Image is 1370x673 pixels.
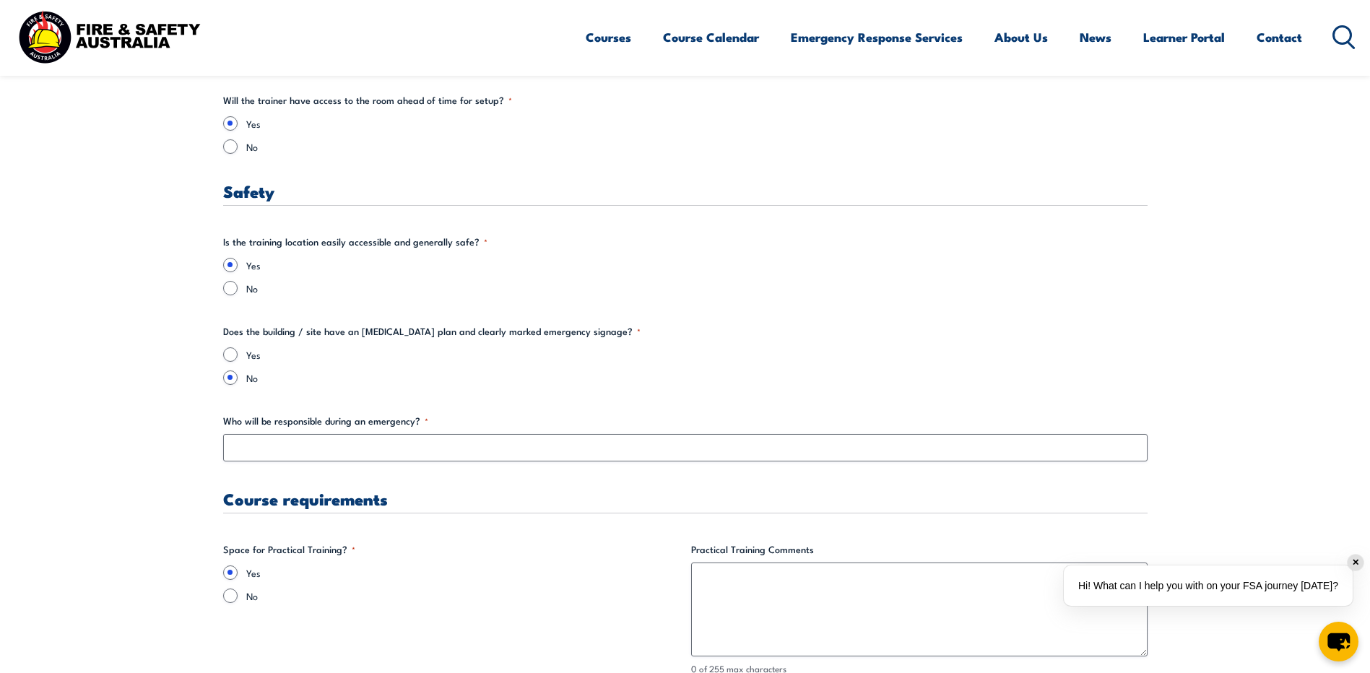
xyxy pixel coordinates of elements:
label: Yes [246,565,680,580]
a: Contact [1257,18,1302,56]
a: News [1080,18,1111,56]
label: Yes [246,347,1148,362]
h3: Safety [223,183,1148,199]
div: ✕ [1348,555,1364,570]
label: No [246,370,1148,385]
a: Course Calendar [663,18,759,56]
a: About Us [994,18,1048,56]
a: Courses [586,18,631,56]
a: Learner Portal [1143,18,1225,56]
legend: Space for Practical Training? [223,542,355,557]
div: Hi! What can I help you with on your FSA journey [DATE]? [1064,565,1353,606]
h3: Course requirements [223,490,1148,507]
label: No [246,281,1148,295]
legend: Will the trainer have access to the room ahead of time for setup? [223,93,512,108]
label: Who will be responsible during an emergency? [223,414,1148,428]
label: Yes [246,116,1148,131]
label: Practical Training Comments [691,542,1148,557]
a: Emergency Response Services [791,18,963,56]
label: Yes [246,258,1148,272]
button: chat-button [1319,622,1358,661]
legend: Is the training location easily accessible and generally safe? [223,235,487,249]
label: No [246,139,1148,154]
label: No [246,589,680,603]
legend: Does the building / site have an [MEDICAL_DATA] plan and clearly marked emergency signage? [223,324,641,339]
